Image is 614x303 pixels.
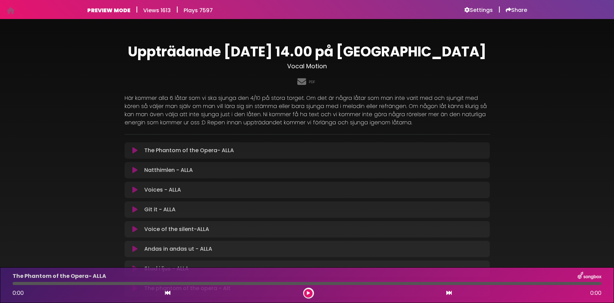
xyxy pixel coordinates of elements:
p: The Phantom of the Opera- ALLA [13,272,106,280]
h5: | [498,5,500,14]
h1: Uppträdande [DATE] 14.00 på [GEOGRAPHIC_DATA] [125,43,490,60]
p: Voices - ALLA [144,186,181,194]
img: songbox-logo-white.png [578,272,601,281]
p: Stad i ljus - ALLA [144,265,189,273]
h5: | [176,5,178,14]
p: Natthimlen - ALLA [144,166,193,174]
span: 0:00 [13,289,24,297]
p: Git it - ALLA [144,206,175,214]
span: 0:00 [590,289,601,297]
a: Settings [464,7,493,14]
p: Voice of the silent-ALLA [144,225,209,233]
h6: PREVIEW MODE [87,7,130,14]
h6: Plays 7597 [184,7,213,14]
h3: Vocal Motion [125,63,490,70]
p: Här kommer alla 6 låtar som vi ska sjunga den 4/10 på stora torget. Om det är några låtar som man... [125,94,490,127]
h6: Views 1613 [143,7,171,14]
p: Andas in andas ut - ALLA [144,245,212,253]
a: Share [506,7,527,14]
p: The Phantom of the Opera- ALLA [144,146,234,155]
a: PDF [309,79,315,85]
h5: | [136,5,138,14]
